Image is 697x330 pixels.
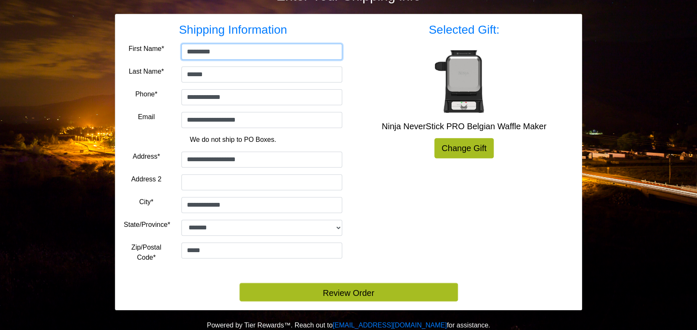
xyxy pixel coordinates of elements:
[355,121,573,131] h5: Ninja NeverStick PRO Belgian Waffle Maker
[131,174,162,184] label: Address 2
[207,322,490,329] span: Powered by Tier Rewards™. Reach out to for assistance.
[135,89,157,99] label: Phone*
[128,44,164,54] label: First Name*
[138,112,155,122] label: Email
[130,135,336,145] p: We do not ship to PO Boxes.
[431,47,498,114] img: Ninja NeverStick PRO Belgian Waffle Maker
[133,152,160,162] label: Address*
[129,67,164,77] label: Last Name*
[139,197,154,207] label: City*
[124,220,170,230] label: State/Province*
[355,23,573,37] h3: Selected Gift:
[124,23,342,37] h3: Shipping Information
[333,322,447,329] a: [EMAIL_ADDRESS][DOMAIN_NAME]
[434,138,494,158] a: Change Gift
[124,242,169,263] label: Zip/Postal Code*
[239,283,458,301] button: Review Order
